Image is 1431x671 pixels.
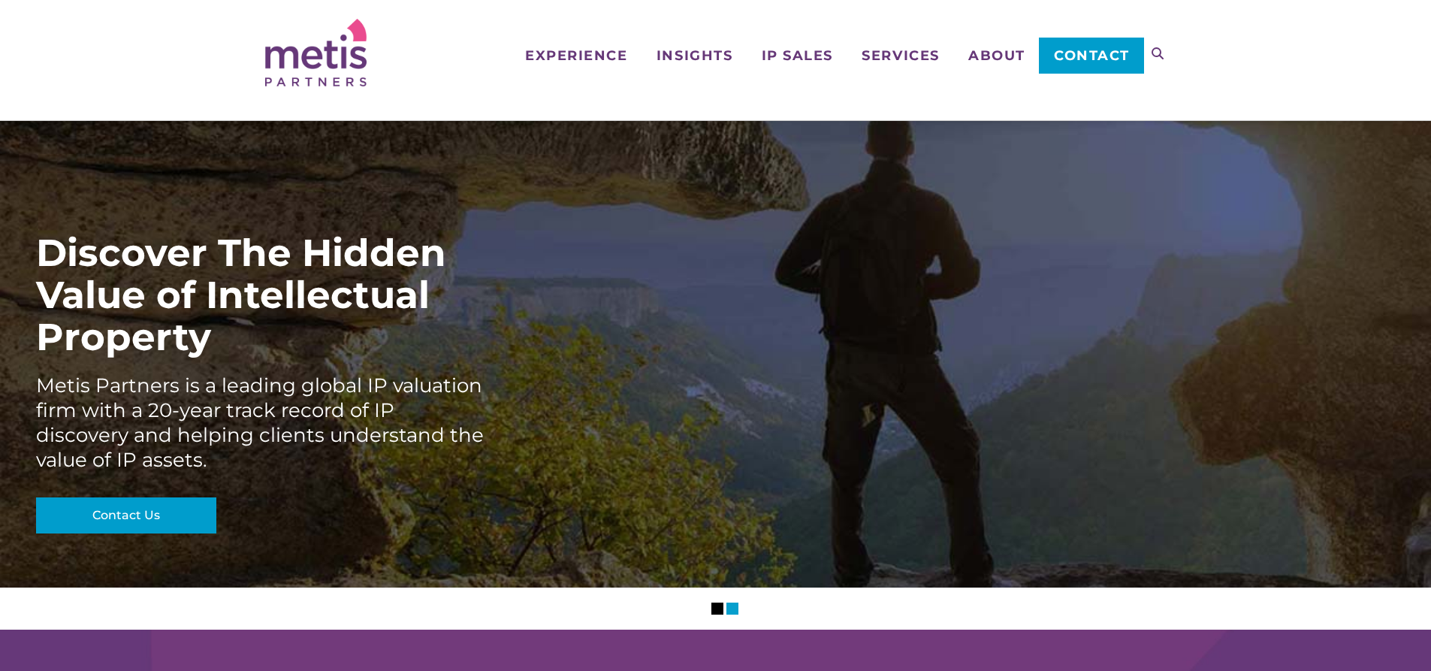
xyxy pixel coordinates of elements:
span: Services [862,49,939,62]
a: Contact Us [36,497,216,533]
li: Slider Page 2 [726,603,738,615]
img: Metis Partners [265,19,367,86]
li: Slider Page 1 [711,603,723,615]
span: Experience [525,49,627,62]
span: Insights [657,49,732,62]
a: Contact [1039,38,1143,74]
span: Contact [1054,49,1130,62]
div: Metis Partners is a leading global IP valuation firm with a 20-year track record of IP discovery ... [36,373,487,473]
div: Discover The Hidden Value of Intellectual Property [36,232,487,358]
span: About [968,49,1025,62]
span: IP Sales [762,49,833,62]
